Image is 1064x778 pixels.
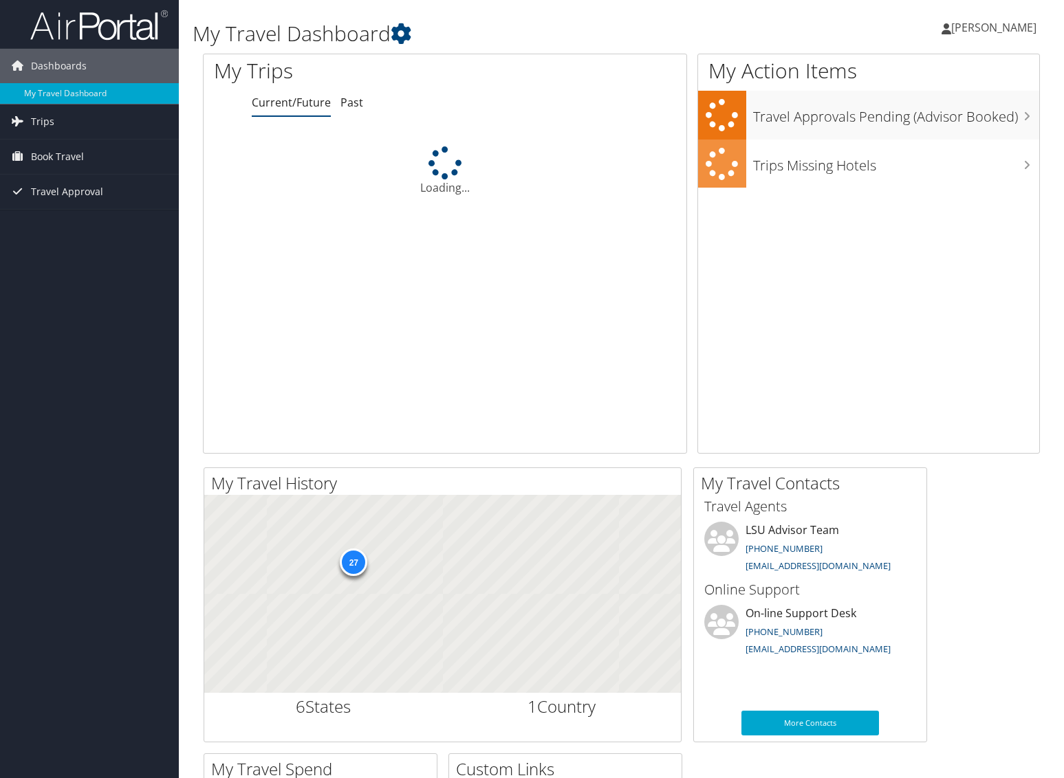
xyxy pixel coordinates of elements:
[697,522,923,578] li: LSU Advisor Team
[753,149,1039,175] h3: Trips Missing Hotels
[214,56,475,85] h1: My Trips
[296,695,305,718] span: 6
[204,146,686,196] div: Loading...
[746,542,823,555] a: [PHONE_NUMBER]
[30,9,168,41] img: airportal-logo.png
[211,471,681,495] h2: My Travel History
[31,175,103,209] span: Travel Approval
[340,95,363,110] a: Past
[942,7,1050,48] a: [PERSON_NAME]
[704,580,916,599] h3: Online Support
[697,605,923,661] li: On-line Support Desk
[746,625,823,638] a: [PHONE_NUMBER]
[215,695,433,718] h2: States
[31,49,87,83] span: Dashboards
[698,56,1039,85] h1: My Action Items
[453,695,671,718] h2: Country
[698,140,1039,188] a: Trips Missing Hotels
[193,19,764,48] h1: My Travel Dashboard
[698,91,1039,140] a: Travel Approvals Pending (Advisor Booked)
[31,140,84,174] span: Book Travel
[701,471,926,495] h2: My Travel Contacts
[252,95,331,110] a: Current/Future
[704,497,916,516] h3: Travel Agents
[746,643,891,655] a: [EMAIL_ADDRESS][DOMAIN_NAME]
[951,20,1036,35] span: [PERSON_NAME]
[741,711,879,735] a: More Contacts
[528,695,537,718] span: 1
[746,559,891,572] a: [EMAIL_ADDRESS][DOMAIN_NAME]
[340,548,367,576] div: 27
[753,100,1039,126] h3: Travel Approvals Pending (Advisor Booked)
[31,104,54,139] span: Trips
